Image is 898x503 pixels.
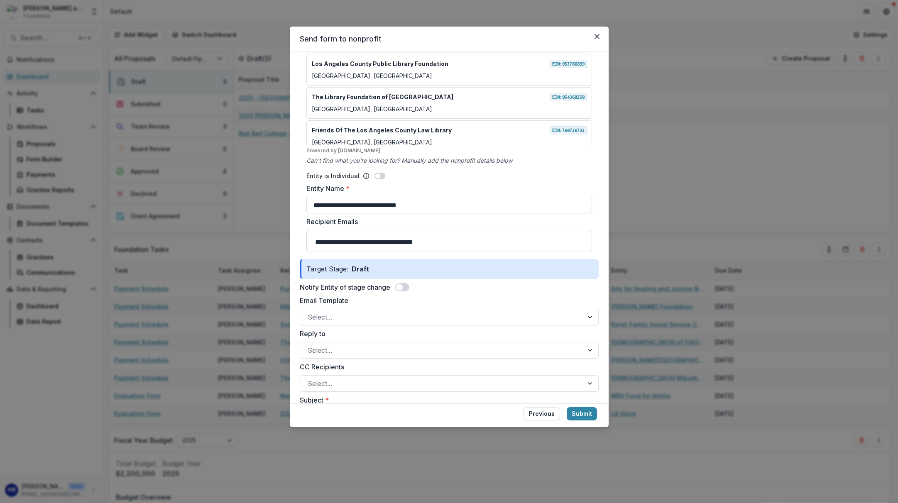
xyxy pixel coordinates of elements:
a: [DOMAIN_NAME] [338,147,380,154]
p: [GEOGRAPHIC_DATA], [GEOGRAPHIC_DATA] [312,71,432,80]
span: EIN: 954368250 [550,93,587,101]
p: Entity is Individual [306,171,360,180]
u: Powered by [306,147,592,154]
label: Reply to [300,329,594,339]
label: Subject [300,395,594,405]
div: The Library Foundation of [GEOGRAPHIC_DATA]EIN:954368250[GEOGRAPHIC_DATA], [GEOGRAPHIC_DATA] [306,87,592,119]
label: CC Recipients [300,362,594,372]
p: [GEOGRAPHIC_DATA], [GEOGRAPHIC_DATA] [312,105,432,113]
label: Recipient Emails [306,217,592,227]
div: Friends Of The Los Angeles County Law LibraryEIN:760736733[GEOGRAPHIC_DATA], [GEOGRAPHIC_DATA] [306,120,592,152]
label: Notify Entity of stage change [300,282,390,292]
label: Email Template [300,295,594,305]
div: Los Angeles County Public Library FoundationEIN:953766899[GEOGRAPHIC_DATA], [GEOGRAPHIC_DATA] [306,54,592,85]
label: Entity Name [306,183,587,193]
p: Friends Of The Los Angeles County Law Library [312,126,452,134]
i: Can't find what you're looking for? Manually add the nonprofit details below [306,156,592,165]
span: EIN: 760736733 [550,126,587,134]
button: Close [590,30,604,43]
button: Previous [524,407,560,420]
header: Send form to nonprofit [290,27,609,51]
p: Los Angeles County Public Library Foundation [312,59,448,68]
p: The Library Foundation of [GEOGRAPHIC_DATA] [312,93,453,101]
span: EIN: 953766899 [550,60,587,68]
button: Submit [567,407,597,420]
p: Draft [348,264,372,274]
div: Target Stage: [300,259,599,279]
p: [GEOGRAPHIC_DATA], [GEOGRAPHIC_DATA] [312,138,432,147]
